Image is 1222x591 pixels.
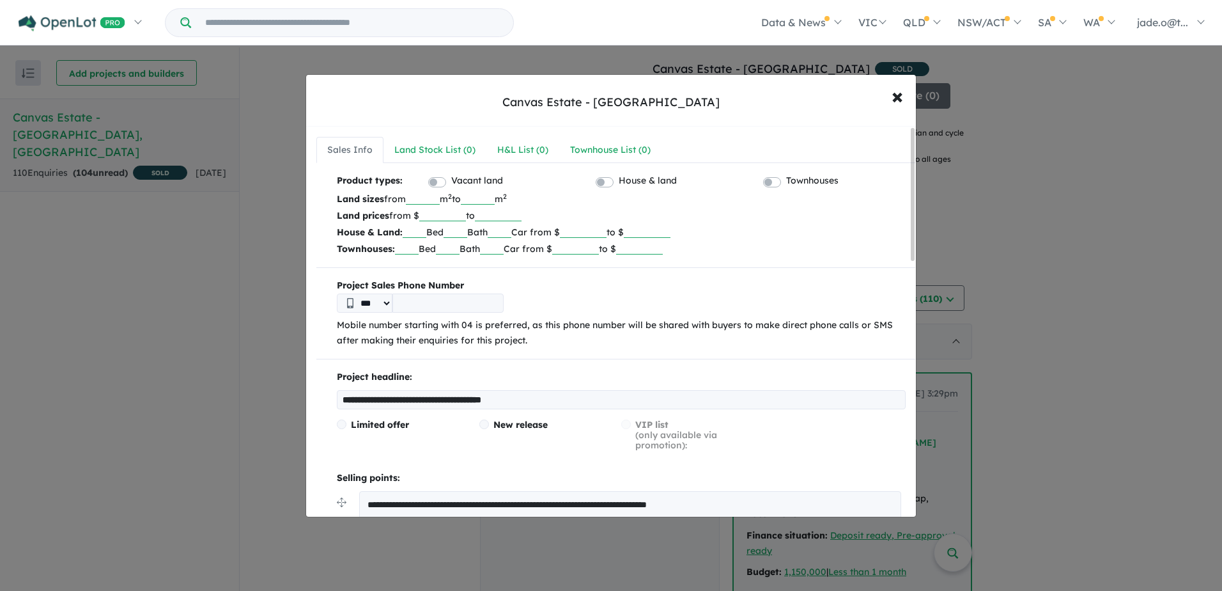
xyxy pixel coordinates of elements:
div: Townhouse List ( 0 ) [570,143,651,158]
div: H&L List ( 0 ) [497,143,548,158]
label: Townhouses [786,173,839,189]
b: Product types: [337,173,403,191]
img: Openlot PRO Logo White [19,15,125,31]
b: Land prices [337,210,389,221]
p: Bed Bath Car from $ to $ [337,224,906,240]
input: Try estate name, suburb, builder or developer [194,9,511,36]
p: Bed Bath Car from $ to $ [337,240,906,257]
div: Canvas Estate - [GEOGRAPHIC_DATA] [502,94,720,111]
b: Project Sales Phone Number [337,278,906,294]
sup: 2 [503,192,507,201]
b: House & Land: [337,226,403,238]
p: from m to m [337,191,906,207]
sup: 2 [448,192,452,201]
div: Land Stock List ( 0 ) [394,143,476,158]
span: Limited offer [351,419,409,430]
label: Vacant land [451,173,503,189]
span: × [892,82,903,109]
b: Townhouses: [337,243,395,255]
span: jade.o@t... [1137,16,1188,29]
span: New release [493,419,548,430]
img: drag.svg [337,498,346,507]
p: Mobile number starting with 04 is preferred, as this phone number will be shared with buyers to m... [337,318,906,349]
p: Selling points: [337,471,906,486]
p: Project headline: [337,370,906,385]
b: Land sizes [337,193,384,205]
label: House & land [619,173,677,189]
p: from $ to [337,207,906,224]
img: Phone icon [347,298,353,308]
div: Sales Info [327,143,373,158]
